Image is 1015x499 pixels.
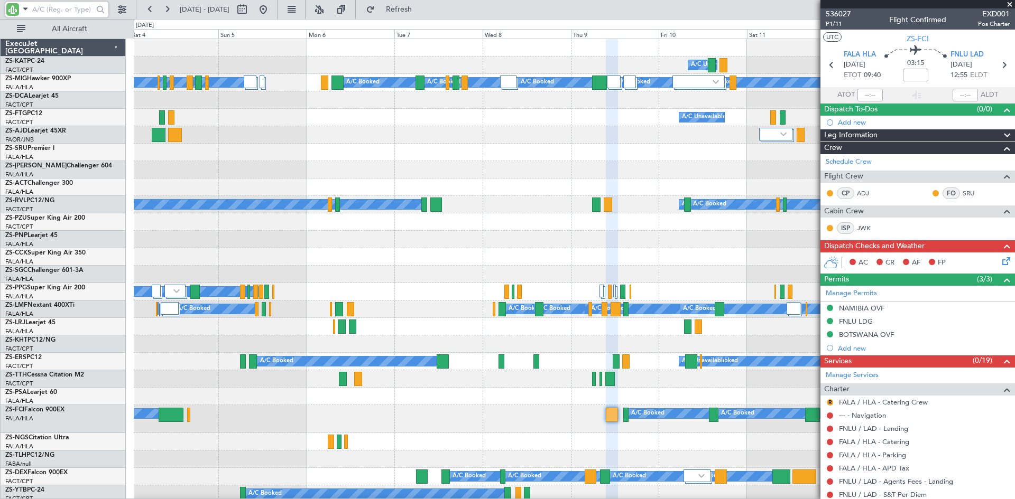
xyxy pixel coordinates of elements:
[5,258,33,266] a: FALA/HLA
[177,301,210,317] div: A/C Booked
[824,129,878,142] span: Leg Information
[844,60,865,70] span: [DATE]
[5,163,67,169] span: ZS-[PERSON_NAME]
[826,157,872,167] a: Schedule Crew
[977,103,992,115] span: (0/0)
[973,355,992,366] span: (0/19)
[453,468,486,484] div: A/C Booked
[5,337,27,343] span: ZS-KHT
[839,464,909,473] a: FALA / HLA - APD Tax
[826,20,851,29] span: P1/11
[824,274,849,286] span: Permits
[5,345,33,353] a: FACT/CPT
[5,435,69,441] a: ZS-NGSCitation Ultra
[837,90,855,100] span: ATOT
[5,93,29,99] span: ZS-DCA
[5,110,27,117] span: ZS-FTG
[394,29,483,39] div: Tue 7
[5,487,27,493] span: ZS-YTB
[5,128,27,134] span: ZS-AJD
[824,355,852,368] span: Services
[130,29,218,39] div: Sat 4
[826,370,879,381] a: Manage Services
[5,223,33,231] a: FACT/CPT
[824,383,850,396] span: Charter
[5,58,27,64] span: ZS-KAT
[907,58,924,69] span: 03:15
[5,354,42,361] a: ZS-ERSPC12
[5,302,27,308] span: ZS-LMF
[824,142,842,154] span: Crew
[889,14,946,25] div: Flight Confirmed
[5,250,86,256] a: ZS-CCKSuper King Air 350
[907,33,929,44] span: ZS-FCI
[5,337,56,343] a: ZS-KHTPC12/NG
[136,21,154,30] div: [DATE]
[857,89,883,101] input: --:--
[837,187,854,199] div: CP
[857,223,881,233] a: JWK
[5,354,26,361] span: ZS-ERS
[978,8,1010,20] span: EXD001
[859,258,868,268] span: AC
[951,50,984,60] span: FNLU LAD
[839,330,894,339] div: BOTSWANA OVF
[5,380,33,388] a: FACT/CPT
[5,407,64,413] a: ZS-FCIFalcon 900EX
[721,406,754,421] div: A/C Booked
[970,70,987,81] span: ELDT
[827,399,833,406] button: R
[5,171,33,178] a: FALA/HLA
[5,110,42,117] a: ZS-FTGPC12
[5,180,27,186] span: ZS-ACT
[839,424,908,433] a: FNLU / LAD - Landing
[683,301,716,317] div: A/C Booked
[824,171,863,183] span: Flight Crew
[5,136,34,144] a: FAOR/JNB
[839,450,906,459] a: FALA / HLA - Parking
[591,301,624,317] div: A/C Booked
[977,274,992,285] span: (3/3)
[5,319,56,326] a: ZS-LRJLearjet 45
[5,452,26,458] span: ZS-TLH
[613,468,646,484] div: A/C Booked
[5,250,27,256] span: ZS-CCK
[659,29,747,39] div: Fri 10
[823,32,842,42] button: UTC
[824,240,925,252] span: Dispatch Checks and Weather
[5,372,84,378] a: ZS-TTHCessna Citation M2
[5,145,27,152] span: ZS-SRU
[27,25,112,33] span: All Aircraft
[5,389,57,396] a: ZS-PSALearjet 60
[839,490,927,499] a: FNLU / LAD - S&T Per Diem
[981,90,998,100] span: ALDT
[631,406,665,421] div: A/C Booked
[963,189,986,198] a: SRU
[5,267,27,274] span: ZS-SGC
[912,258,920,268] span: AF
[427,74,460,90] div: A/C Booked
[5,293,33,300] a: FALA/HLA
[180,5,229,14] span: [DATE] - [DATE]
[682,196,726,212] div: A/C Unavailable
[5,285,85,291] a: ZS-PPGSuper King Air 200
[361,1,425,18] button: Refresh
[5,240,33,248] a: FALA/HLA
[5,232,58,239] a: ZS-PNPLearjet 45
[826,8,851,20] span: 536027
[5,487,44,493] a: ZS-YTBPC-24
[838,118,1010,127] div: Add new
[5,197,26,204] span: ZS-RVL
[5,302,75,308] a: ZS-LMFNextant 400XTi
[5,180,73,186] a: ZS-ACTChallenger 300
[885,258,894,268] span: CR
[5,477,33,485] a: FACT/CPT
[951,70,967,81] span: 12:55
[864,70,881,81] span: 09:40
[713,80,719,84] img: arrow-gray.svg
[691,57,735,73] div: A/C Unavailable
[521,74,554,90] div: A/C Booked
[5,327,33,335] a: FALA/HLA
[682,109,726,125] div: A/C Unavailable
[5,101,33,109] a: FACT/CPT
